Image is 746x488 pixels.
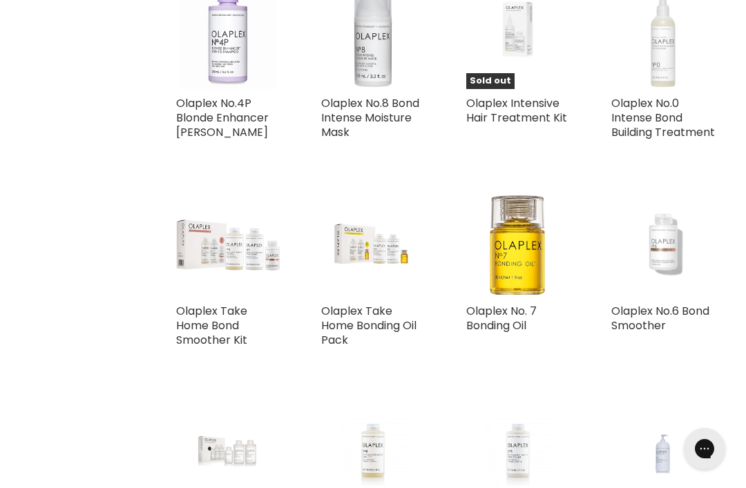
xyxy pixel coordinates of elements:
a: Olaplex Take Home Bond Smoother Kit [176,193,280,297]
span: Sold out [466,73,515,89]
iframe: Gorgias live chat messenger [677,423,732,474]
a: Olaplex Intensive Hair Treatment Kit [466,95,567,126]
a: Olaplex Take Home Bond Smoother Kit [176,303,247,348]
a: Olaplex No. 7 Bonding Oil [466,303,537,333]
a: Olaplex No.6 Bond Smoother [611,303,709,333]
a: Olaplex No.8 Bond Intense Moisture Mask [321,95,419,140]
img: Olaplex No.6 Bond Smoother [629,193,698,297]
img: Olaplex Take Home Bonding Oil Pack [321,219,425,271]
img: Olaplex No. 7 Bonding Oil [466,193,570,297]
a: Olaplex Take Home Bonding Oil Pack [321,193,425,297]
a: Olaplex No.4P Blonde Enhancer [PERSON_NAME] [176,95,269,140]
a: Olaplex Take Home Bonding Oil Pack [321,303,417,348]
a: Olaplex No.0 Intense Bond Building Treatment [611,95,715,140]
a: Olaplex No.6 Bond Smoother [611,193,715,297]
img: Olaplex Take Home Bond Smoother Kit [176,220,280,271]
